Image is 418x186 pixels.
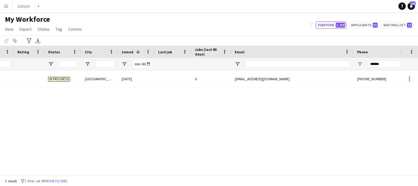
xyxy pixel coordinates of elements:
[357,50,368,54] span: Phone
[121,50,133,54] span: Joined
[66,25,84,33] a: Comms
[408,2,415,10] a: 165
[35,25,52,33] a: Status
[373,23,378,28] span: 91
[85,61,90,67] button: Open Filter Menu
[85,50,92,54] span: City
[407,23,412,28] span: 13
[5,15,50,24] span: My Workforce
[48,77,70,82] span: In progress
[59,60,77,68] input: Status Filter Input
[38,26,50,32] span: Status
[381,21,413,29] button: Waiting list13
[81,70,118,87] div: [GEOGRAPHIC_DATA]
[17,25,34,33] a: Export
[48,50,60,54] span: Status
[121,61,127,67] button: Open Filter Menu
[231,70,353,87] div: [EMAIL_ADDRESS][DOMAIN_NAME]
[5,26,13,32] span: View
[48,61,54,67] button: Open Filter Menu
[40,178,68,184] button: Remove filters
[118,70,155,87] div: [DATE]
[25,37,33,44] app-action-btn: Advanced filters
[246,60,350,68] input: Email Filter Input
[336,23,345,28] span: 3,258
[96,60,114,68] input: City Filter Input
[34,37,42,44] app-action-btn: Export XLSX
[68,26,82,32] span: Comms
[17,50,29,54] span: Rating
[56,26,62,32] span: Tag
[13,0,35,12] button: 2025/26
[349,21,379,29] button: Applicants91
[410,2,416,6] span: 165
[158,50,172,54] span: Last job
[2,25,16,33] a: View
[235,61,240,67] button: Open Filter Menu
[24,179,40,183] span: 1 filter set
[235,50,244,54] span: Email
[195,47,220,56] span: Jobs (last 90 days)
[132,60,151,68] input: Joined Filter Input
[20,26,32,32] span: Export
[191,70,231,87] div: 0
[316,21,346,29] button: Everyone3,258
[53,25,65,33] a: Tag
[357,61,363,67] button: Open Filter Menu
